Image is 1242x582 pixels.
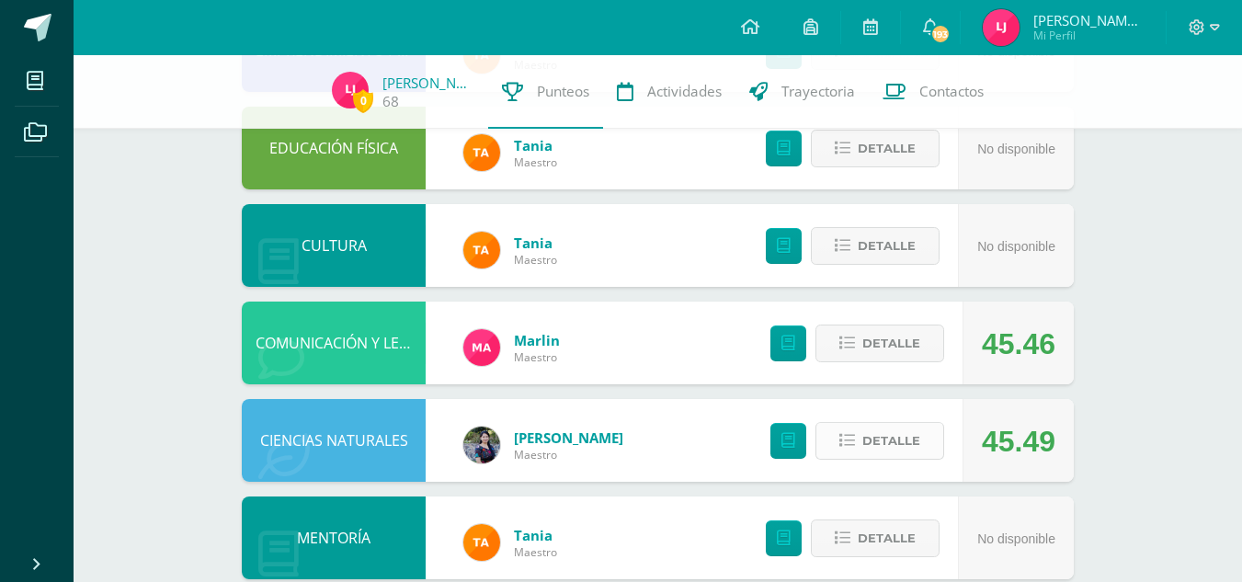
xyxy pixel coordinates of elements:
[919,82,984,101] span: Contactos
[982,400,1055,483] div: 45.49
[1033,11,1144,29] span: [PERSON_NAME] [PERSON_NAME]
[815,422,944,460] button: Detalle
[811,519,940,557] button: Detalle
[514,154,557,170] span: Maestro
[858,131,916,165] span: Detalle
[811,130,940,167] button: Detalle
[858,521,916,555] span: Detalle
[977,142,1055,156] span: No disponible
[242,204,426,287] div: CULTURA
[463,134,500,171] img: feaeb2f9bb45255e229dc5fdac9a9f6b.png
[382,92,399,111] a: 68
[514,349,560,365] span: Maestro
[353,89,373,112] span: 0
[514,544,557,560] span: Maestro
[735,55,869,129] a: Trayectoria
[514,331,560,349] a: Marlin
[382,74,474,92] a: [PERSON_NAME]
[463,329,500,366] img: ca51be06ee6568e83a4be8f0f0221dfb.png
[862,326,920,360] span: Detalle
[514,428,623,447] a: [PERSON_NAME]
[242,399,426,482] div: CIENCIAS NATURALES
[815,325,944,362] button: Detalle
[514,234,557,252] a: Tania
[537,82,589,101] span: Punteos
[862,424,920,458] span: Detalle
[332,72,369,108] img: 32eae8cc15b3bc7fde5b75f8e3103b6b.png
[1033,28,1144,43] span: Mi Perfil
[242,496,426,579] div: MENTORÍA
[781,82,855,101] span: Trayectoria
[983,9,1020,46] img: 32eae8cc15b3bc7fde5b75f8e3103b6b.png
[977,239,1055,254] span: No disponible
[463,427,500,463] img: b2b209b5ecd374f6d147d0bc2cef63fa.png
[982,302,1055,385] div: 45.46
[514,136,557,154] a: Tania
[463,232,500,268] img: feaeb2f9bb45255e229dc5fdac9a9f6b.png
[514,526,557,544] a: Tania
[242,107,426,189] div: EDUCACIÓN FÍSICA
[242,302,426,384] div: COMUNICACIÓN Y LENGUAJE, IDIOMA EXTRANJERO
[514,252,557,268] span: Maestro
[977,531,1055,546] span: No disponible
[647,82,722,101] span: Actividades
[514,447,623,462] span: Maestro
[463,524,500,561] img: feaeb2f9bb45255e229dc5fdac9a9f6b.png
[811,227,940,265] button: Detalle
[930,24,951,44] span: 193
[869,55,997,129] a: Contactos
[488,55,603,129] a: Punteos
[858,229,916,263] span: Detalle
[603,55,735,129] a: Actividades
